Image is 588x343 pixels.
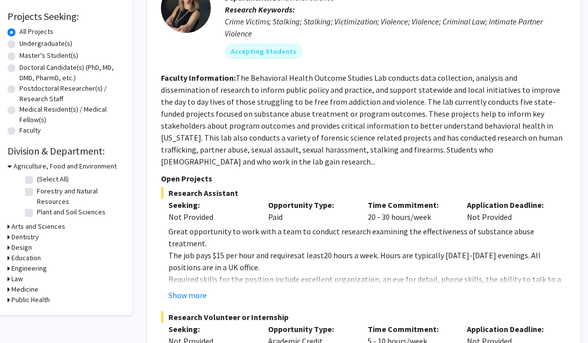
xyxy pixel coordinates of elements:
div: Paid [261,199,360,223]
h3: Education [11,253,41,263]
button: Show more [168,289,207,301]
h3: Engineering [11,263,47,274]
label: Medical Resident(s) / Medical Fellow(s) [19,104,122,125]
span: 20 hours a week. Hours are typically [DATE]-[DATE] evenings. All positions are in a UK office. [168,250,541,272]
div: Not Provided [459,199,559,223]
p: Time Commitment: [368,323,452,335]
iframe: Chat [7,298,42,336]
p: Application Deadline: [467,323,552,335]
label: Postdoctoral Researcher(s) / Research Staff [19,83,122,104]
p: Open Projects [161,172,567,184]
mat-chip: Accepting Students [225,43,302,59]
p: Time Commitment: [368,199,452,211]
h3: Medicine [11,284,38,295]
span: The job pays $15 per hour and requires [168,250,297,260]
h3: Agriculture, Food and Environment [13,161,117,171]
p: Application Deadline: [467,199,552,211]
label: (Select All) [37,174,69,184]
p: at least [168,249,567,273]
p: Opportunity Type: [268,199,353,211]
label: Undergraduate(s) [19,38,72,49]
label: All Projects [19,26,53,37]
div: Crime Victims; Stalking; Stalking; Victimization; Violence; Violence; Criminal Law; Intimate Part... [225,15,567,39]
h3: Public Health [11,295,50,305]
label: Faculty [19,125,41,136]
fg-read-more: The Behavioral Health Outcome Studies Lab conducts data collection, analysis and dissemination of... [161,73,563,167]
p: Seeking: [168,199,253,211]
h3: Design [11,242,32,253]
h2: Projects Seeking: [7,10,122,22]
div: Not Provided [168,211,253,223]
h3: Law [11,274,23,284]
label: Master's Student(s) [19,50,78,61]
label: Forestry and Natural Resources [37,186,120,207]
span: Great opportunity to work with a team to conduct research examining the effectiveness of substanc... [168,226,534,248]
label: Doctoral Candidate(s) (PhD, MD, DMD, PharmD, etc.) [19,62,122,83]
h2: Division & Department: [7,145,122,157]
p: Opportunity Type: [268,323,353,335]
h3: Dentistry [11,232,39,242]
h3: Arts and Sciences [11,221,65,232]
div: 20 - 30 hours/week [360,199,460,223]
b: Research Keywords: [225,4,295,14]
b: Faculty Information: [161,73,236,83]
span: Required skills for the position include excellent organization, an eye for detail, phone skills,... [168,274,561,308]
label: Plant and Soil Sciences [37,207,106,217]
span: Research Volunteer or Internship [161,311,567,323]
p: Seeking: [168,323,253,335]
span: Research Assistant [161,187,567,199]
